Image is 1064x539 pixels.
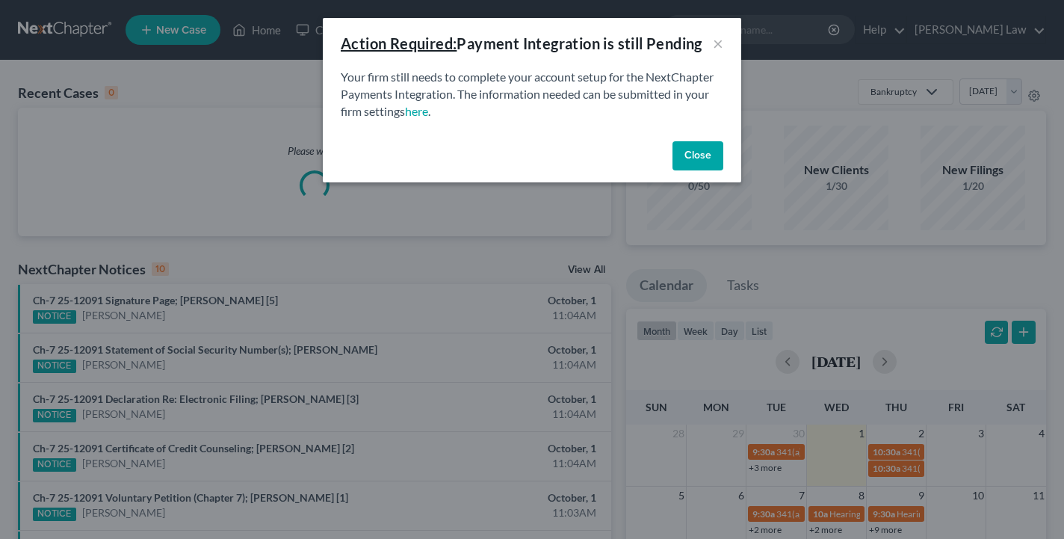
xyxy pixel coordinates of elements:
[341,69,723,120] p: Your firm still needs to complete your account setup for the NextChapter Payments Integration. Th...
[341,34,457,52] u: Action Required:
[672,141,723,171] button: Close
[405,104,428,118] a: here
[341,33,702,54] div: Payment Integration is still Pending
[713,34,723,52] button: ×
